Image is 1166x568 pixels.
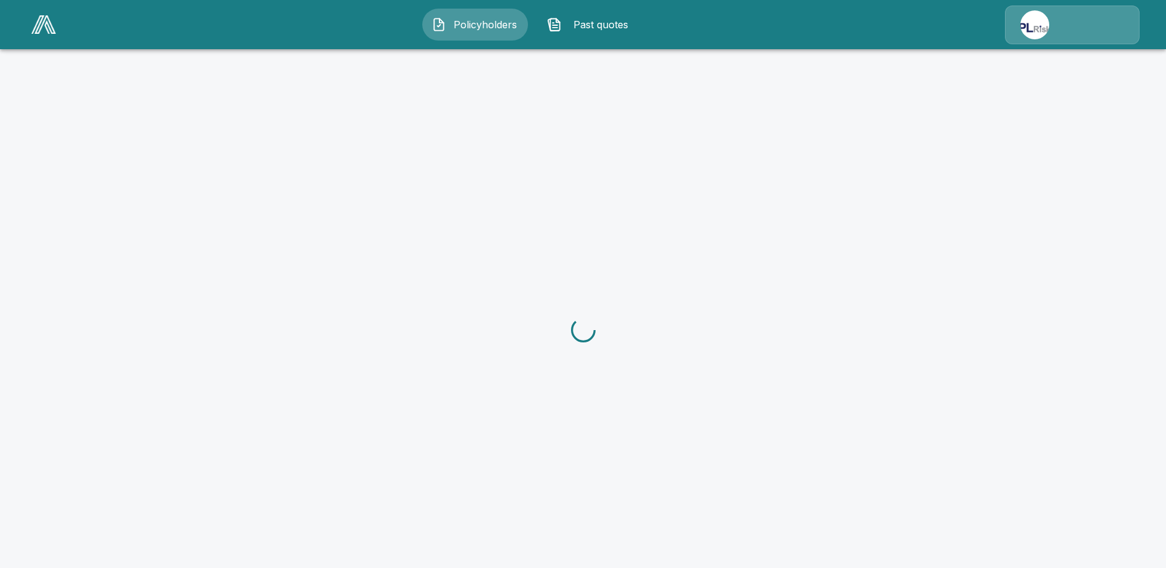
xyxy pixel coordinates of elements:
img: AA Logo [31,15,56,34]
a: Agency Icon [1005,6,1140,44]
button: Policyholders IconPolicyholders [422,9,528,41]
img: Past quotes Icon [547,17,562,32]
span: Policyholders [451,17,519,32]
button: Past quotes IconPast quotes [538,9,644,41]
span: Past quotes [567,17,634,32]
img: Policyholders Icon [431,17,446,32]
img: Agency Icon [1020,10,1049,39]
